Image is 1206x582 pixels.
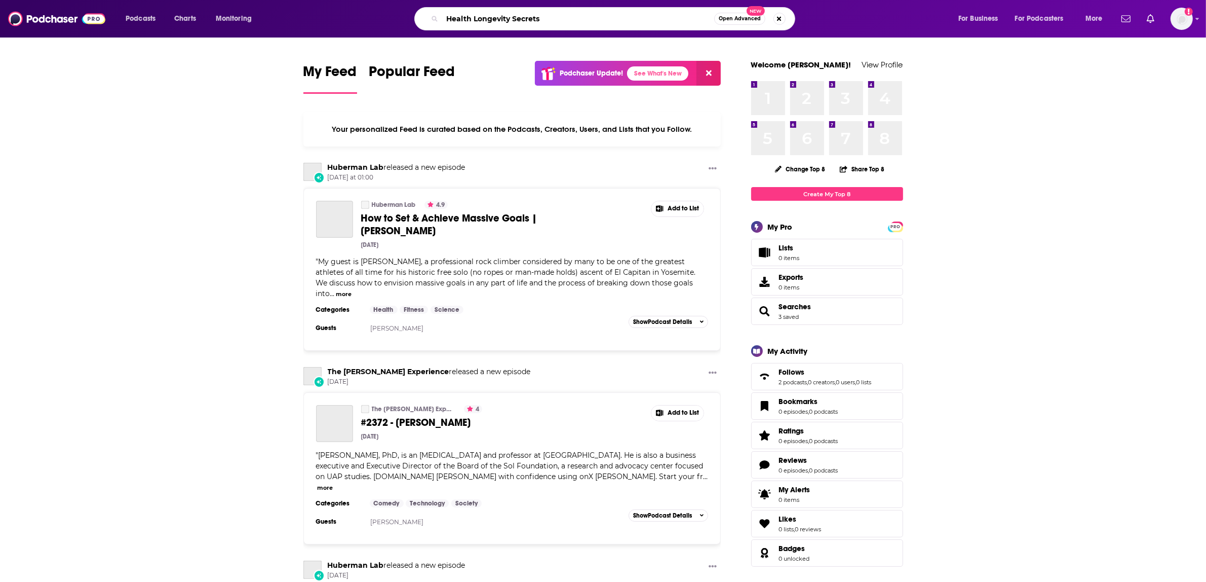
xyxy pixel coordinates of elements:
[779,426,838,435] a: Ratings
[303,63,357,86] span: My Feed
[361,405,369,413] a: The Joe Rogan Experience
[303,112,721,147] div: Your personalized Feed is curated based on the Podcasts, Creators, Users, and Lists that you Follow.
[424,7,805,30] div: Search podcasts, credits, & more...
[328,163,384,172] a: Huberman Lab
[779,456,807,465] span: Reviews
[747,6,765,16] span: New
[1171,8,1193,30] button: Show profile menu
[779,467,808,474] a: 0 episodes
[755,245,775,260] span: Lists
[794,526,795,533] span: ,
[629,510,709,522] button: ShowPodcast Details
[328,367,531,377] h3: released a new episode
[442,11,714,27] input: Search podcasts, credits, & more...
[751,298,903,325] span: Searches
[316,451,704,481] span: "
[714,13,765,25] button: Open AdvancedNew
[751,451,903,479] span: Reviews
[835,379,836,386] span: ,
[1008,11,1078,27] button: open menu
[303,163,322,181] a: Huberman Lab
[769,163,832,175] button: Change Top 8
[316,518,362,526] h3: Guests
[779,426,804,435] span: Ratings
[779,273,804,282] span: Exports
[1085,12,1103,26] span: More
[372,201,416,209] a: Huberman Lab
[303,561,322,579] a: Huberman Lab
[751,187,903,201] a: Create My Top 8
[779,302,811,311] a: Searches
[808,379,835,386] a: 0 creators
[361,201,369,209] a: Huberman Lab
[1143,10,1158,27] a: Show notifications dropdown
[370,324,423,332] a: [PERSON_NAME]
[809,408,838,415] a: 0 podcasts
[361,433,379,440] div: [DATE]
[406,499,449,507] a: Technology
[779,368,872,377] a: Follows
[889,223,902,231] span: PRO
[779,555,810,562] a: 0 unlocked
[751,481,903,508] a: My Alerts
[768,222,793,232] div: My Pro
[779,313,799,320] a: 3 saved
[316,405,353,442] a: #2372 - Garry Nolan
[889,223,902,230] a: PRO
[857,379,872,386] a: 0 lists
[751,539,903,567] span: Badges
[314,172,325,183] div: New Episode
[303,367,322,385] a: The Joe Rogan Experience
[330,289,335,298] span: ...
[704,472,708,481] span: ...
[751,363,903,390] span: Follows
[1078,11,1115,27] button: open menu
[779,284,804,291] span: 0 items
[328,561,465,570] h3: released a new episode
[316,499,362,507] h3: Categories
[328,173,465,182] span: [DATE] at 01:00
[809,467,838,474] a: 0 podcasts
[779,485,810,494] span: My Alerts
[627,66,688,81] a: See What's New
[361,212,607,237] a: How to Set & Achieve Massive Goals | [PERSON_NAME]
[174,12,196,26] span: Charts
[314,570,325,581] div: New Episode
[370,499,404,507] a: Comedy
[328,561,384,570] a: Huberman Lab
[651,406,704,421] button: Show More Button
[755,546,775,560] a: Badges
[316,257,696,298] span: "
[779,243,800,252] span: Lists
[328,571,465,580] span: [DATE]
[119,11,169,27] button: open menu
[629,316,709,328] button: ShowPodcast Details
[751,510,903,537] span: Likes
[464,405,482,413] button: 4
[316,306,362,314] h3: Categories
[316,257,696,298] span: My guest is [PERSON_NAME], a professional rock climber considered by many to be one of the greate...
[424,201,448,209] button: 4.9
[126,12,155,26] span: Podcasts
[808,408,809,415] span: ,
[1171,8,1193,30] span: Logged in as nicole.koremenos
[369,63,455,86] span: Popular Feed
[755,399,775,413] a: Bookmarks
[361,416,607,429] a: #2372 - [PERSON_NAME]
[862,60,903,69] a: View Profile
[779,515,822,524] a: Likes
[779,397,818,406] span: Bookmarks
[209,11,265,27] button: open menu
[668,409,699,417] span: Add to List
[779,438,808,445] a: 0 episodes
[839,159,885,179] button: Share Top 8
[808,438,809,445] span: ,
[779,496,810,503] span: 0 items
[779,526,794,533] a: 0 lists
[328,367,449,376] a: The Joe Rogan Experience
[1171,8,1193,30] img: User Profile
[668,205,699,212] span: Add to List
[755,517,775,531] a: Likes
[958,12,998,26] span: For Business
